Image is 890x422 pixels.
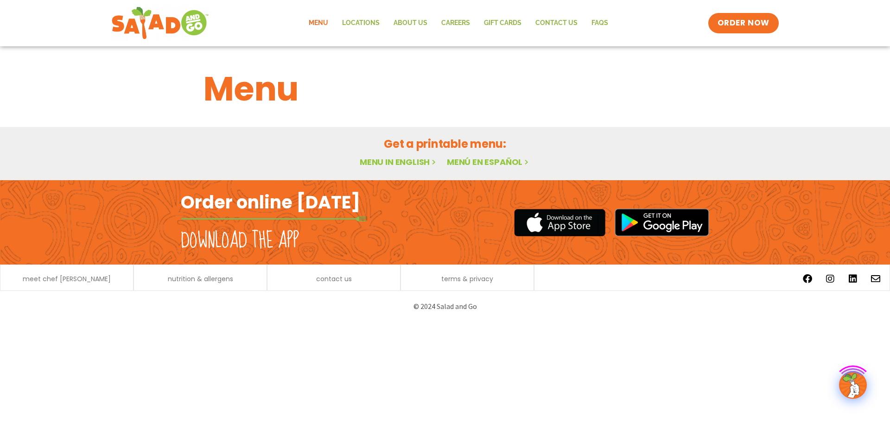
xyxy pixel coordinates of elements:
a: ORDER NOW [708,13,779,33]
h1: Menu [203,64,687,114]
a: Menu [302,13,335,34]
a: meet chef [PERSON_NAME] [23,276,111,282]
a: terms & privacy [441,276,493,282]
a: nutrition & allergens [168,276,233,282]
nav: Menu [302,13,615,34]
h2: Order online [DATE] [181,191,360,214]
p: © 2024 Salad and Go [185,300,705,313]
h2: Download the app [181,228,299,254]
a: contact us [316,276,352,282]
img: fork [181,216,366,221]
img: google_play [615,208,709,236]
a: Menú en español [447,156,530,168]
a: Careers [434,13,477,34]
a: GIFT CARDS [477,13,528,34]
a: About Us [387,13,434,34]
span: ORDER NOW [718,18,769,29]
img: appstore [514,208,605,238]
h2: Get a printable menu: [203,136,687,152]
img: new-SAG-logo-768×292 [111,5,209,42]
a: Locations [335,13,387,34]
a: FAQs [585,13,615,34]
a: Contact Us [528,13,585,34]
a: Menu in English [360,156,438,168]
